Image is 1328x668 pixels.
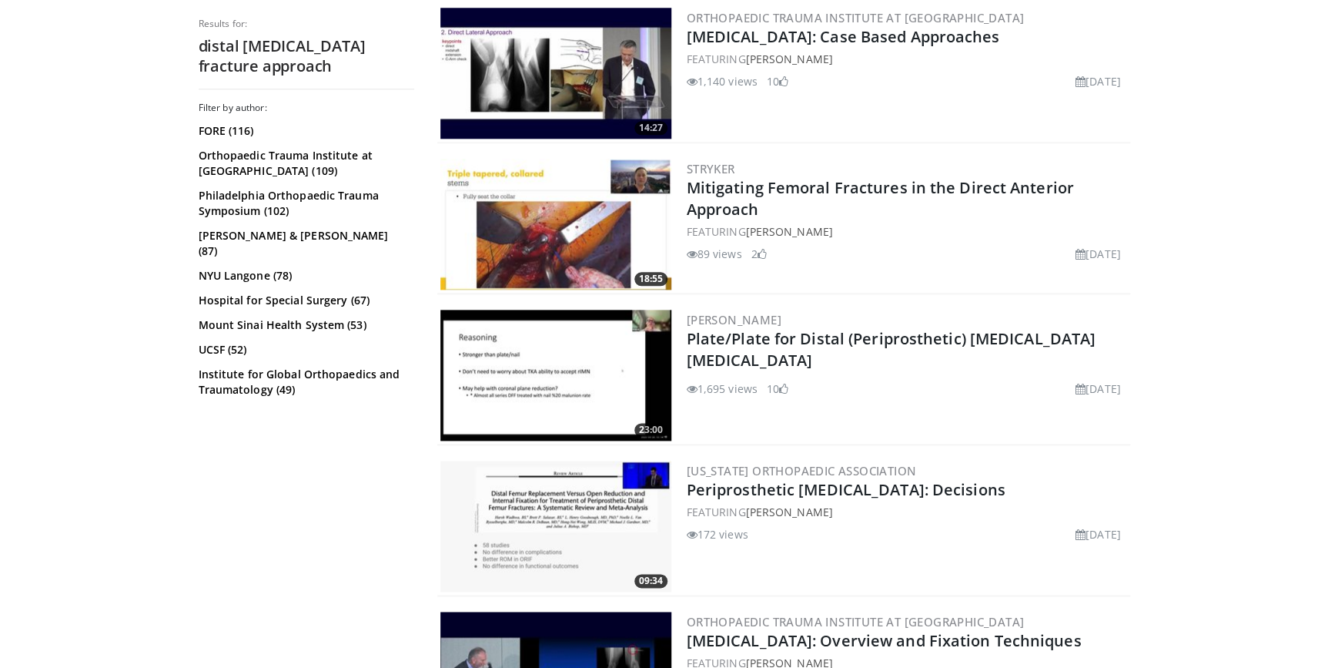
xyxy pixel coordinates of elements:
[751,246,767,262] li: 2
[687,161,735,176] a: Stryker
[687,177,1074,220] a: Mitigating Femoral Fractures in the Direct Anterior Approach
[687,463,917,478] a: [US_STATE] Orthopaedic Association
[687,526,748,542] li: 172 views
[687,10,1025,25] a: Orthopaedic Trauma Institute at [GEOGRAPHIC_DATA]
[440,461,671,592] img: f491531d-ed46-4148-82ce-3988a1a0f80e.300x170_q85_crop-smart_upscale.jpg
[687,614,1025,629] a: Orthopaedic Trauma Institute at [GEOGRAPHIC_DATA]
[687,51,1127,67] div: FEATURING
[1075,381,1121,397] li: [DATE]
[767,73,788,89] li: 10
[199,102,414,114] h3: Filter by author:
[440,159,671,290] a: 18:55
[687,73,758,89] li: 1,140 views
[199,18,414,30] p: Results for:
[634,423,667,437] span: 23:00
[687,328,1096,371] a: Plate/Plate for Distal (Periprosthetic) [MEDICAL_DATA] [MEDICAL_DATA]
[634,574,667,588] span: 09:34
[199,228,410,259] a: [PERSON_NAME] & [PERSON_NAME] (87)
[745,52,832,66] a: [PERSON_NAME]
[199,317,410,333] a: Mount Sinai Health System (53)
[687,26,1000,47] a: [MEDICAL_DATA]: Case Based Approaches
[199,268,410,284] a: NYU Langone (78)
[1075,526,1121,542] li: [DATE]
[745,505,832,519] a: [PERSON_NAME]
[199,123,410,139] a: FORE (116)
[440,8,671,139] a: 14:27
[199,36,414,76] h2: distal [MEDICAL_DATA] fracture approach
[440,159,671,290] img: 6b74bb2b-472e-4d3e-b866-15df13bf8239.300x170_q85_crop-smart_upscale.jpg
[440,310,671,441] img: 7fcf89dc-4b2f-4d2d-a81b-e454e5708478.300x170_q85_crop-smart_upscale.jpg
[199,367,410,398] a: Institute for Global Orthopaedics and Traumatology (49)
[687,479,1005,500] a: Periprosthetic [MEDICAL_DATA]: Decisions
[199,148,410,179] a: Orthopaedic Trauma Institute at [GEOGRAPHIC_DATA] (109)
[767,381,788,397] li: 10
[687,630,1082,651] a: [MEDICAL_DATA]: Overview and Fixation Techniques
[199,293,410,308] a: Hospital for Special Surgery (67)
[440,461,671,592] a: 09:34
[199,342,410,357] a: UCSF (52)
[199,188,410,219] a: Philadelphia Orthopaedic Trauma Symposium (102)
[634,121,667,135] span: 14:27
[687,504,1127,520] div: FEATURING
[1075,73,1121,89] li: [DATE]
[1075,246,1121,262] li: [DATE]
[440,310,671,441] a: 23:00
[440,8,671,139] img: f87b2123-f4be-4a0b-84cb-15662ba9ccbe.300x170_q85_crop-smart_upscale.jpg
[687,381,758,397] li: 1,695 views
[745,224,832,239] a: [PERSON_NAME]
[634,272,667,286] span: 18:55
[687,312,781,327] a: [PERSON_NAME]
[687,246,742,262] li: 89 views
[687,223,1127,240] div: FEATURING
